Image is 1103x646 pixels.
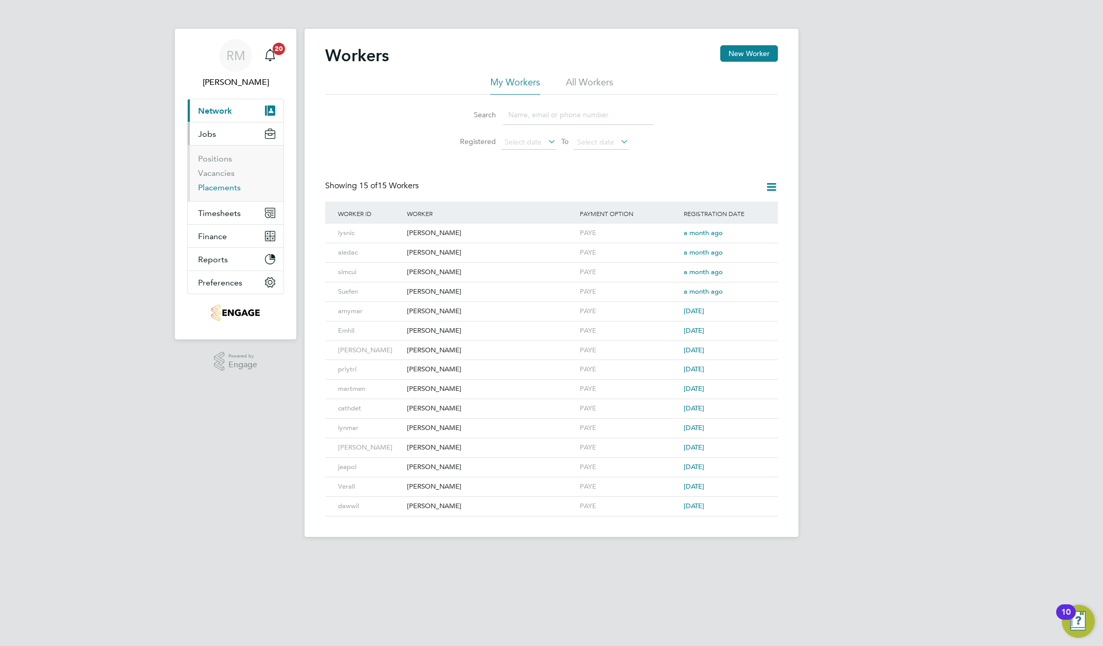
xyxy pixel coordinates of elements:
[577,302,681,321] div: PAYE
[335,202,404,225] div: Worker ID
[335,340,768,349] a: [PERSON_NAME][PERSON_NAME]PAYE[DATE]
[577,341,681,360] div: PAYE
[720,45,778,62] button: New Worker
[335,438,768,446] a: [PERSON_NAME][PERSON_NAME]PAYE[DATE]
[198,154,232,164] a: Positions
[188,271,283,294] button: Preferences
[577,419,681,438] div: PAYE
[684,307,704,315] span: [DATE]
[404,282,577,301] div: [PERSON_NAME]
[503,105,653,125] input: Name, email or phone number
[577,321,681,340] div: PAYE
[175,29,296,339] nav: Main navigation
[335,263,404,282] div: simcui
[684,326,704,335] span: [DATE]
[684,404,704,412] span: [DATE]
[335,223,768,232] a: lysnic[PERSON_NAME]PAYEa month ago
[684,443,704,452] span: [DATE]
[335,262,768,271] a: simcui[PERSON_NAME]PAYEa month ago
[404,341,577,360] div: [PERSON_NAME]
[335,321,404,340] div: Emhil
[1061,612,1071,625] div: 10
[188,225,283,247] button: Finance
[335,477,768,486] a: Verall[PERSON_NAME]PAYE[DATE]
[335,243,404,262] div: aledac
[335,282,404,301] div: Suefen
[273,43,285,55] span: 20
[404,497,577,516] div: [PERSON_NAME]
[490,76,540,95] li: My Workers
[325,45,389,66] h2: Workers
[577,137,614,147] span: Select date
[577,458,681,477] div: PAYE
[566,76,613,95] li: All Workers
[187,304,284,321] a: Go to home page
[684,346,704,354] span: [DATE]
[577,282,681,301] div: PAYE
[335,457,768,466] a: jeapol[PERSON_NAME]PAYE[DATE]
[684,228,723,237] span: a month ago
[404,419,577,438] div: [PERSON_NAME]
[198,255,228,264] span: Reports
[335,399,768,407] a: cathdet[PERSON_NAME]PAYE[DATE]
[198,278,242,288] span: Preferences
[335,224,404,243] div: lysnic
[681,202,768,225] div: Registration Date
[684,482,704,491] span: [DATE]
[404,458,577,477] div: [PERSON_NAME]
[325,181,421,191] div: Showing
[577,224,681,243] div: PAYE
[335,321,768,330] a: Emhil[PERSON_NAME]PAYE[DATE]
[404,360,577,379] div: [PERSON_NAME]
[684,267,723,276] span: a month ago
[359,181,378,191] span: 15 of
[404,202,577,225] div: Worker
[577,477,681,496] div: PAYE
[1062,605,1095,638] button: Open Resource Center, 10 new notifications
[188,145,283,201] div: Jobs
[404,321,577,340] div: [PERSON_NAME]
[505,137,542,147] span: Select date
[188,202,283,224] button: Timesheets
[211,304,259,321] img: e-personnel-logo-retina.png
[335,438,404,457] div: [PERSON_NAME]
[404,243,577,262] div: [PERSON_NAME]
[335,477,404,496] div: Verall
[228,361,257,369] span: Engage
[335,243,768,252] a: aledac[PERSON_NAME]PAYEa month ago
[577,360,681,379] div: PAYE
[335,302,404,321] div: amymar
[335,419,404,438] div: lynmar
[188,248,283,271] button: Reports
[684,384,704,393] span: [DATE]
[335,379,768,388] a: martmen[PERSON_NAME]PAYE[DATE]
[335,399,404,418] div: cathdet
[404,477,577,496] div: [PERSON_NAME]
[450,110,496,119] label: Search
[577,438,681,457] div: PAYE
[404,302,577,321] div: [PERSON_NAME]
[684,423,704,432] span: [DATE]
[335,418,768,427] a: lynmar[PERSON_NAME]PAYE[DATE]
[188,99,283,122] button: Network
[260,39,280,72] a: 20
[198,208,241,218] span: Timesheets
[684,248,723,257] span: a month ago
[198,129,216,139] span: Jobs
[577,202,681,225] div: Payment Option
[684,501,704,510] span: [DATE]
[187,76,284,88] span: Rachel McIntosh
[558,135,572,148] span: To
[404,380,577,399] div: [PERSON_NAME]
[335,282,768,291] a: Suefen[PERSON_NAME]PAYEa month ago
[577,380,681,399] div: PAYE
[198,106,232,116] span: Network
[684,365,704,373] span: [DATE]
[188,122,283,145] button: Jobs
[684,287,723,296] span: a month ago
[577,497,681,516] div: PAYE
[335,360,404,379] div: priytri
[404,224,577,243] div: [PERSON_NAME]
[335,458,404,477] div: jeapol
[404,438,577,457] div: [PERSON_NAME]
